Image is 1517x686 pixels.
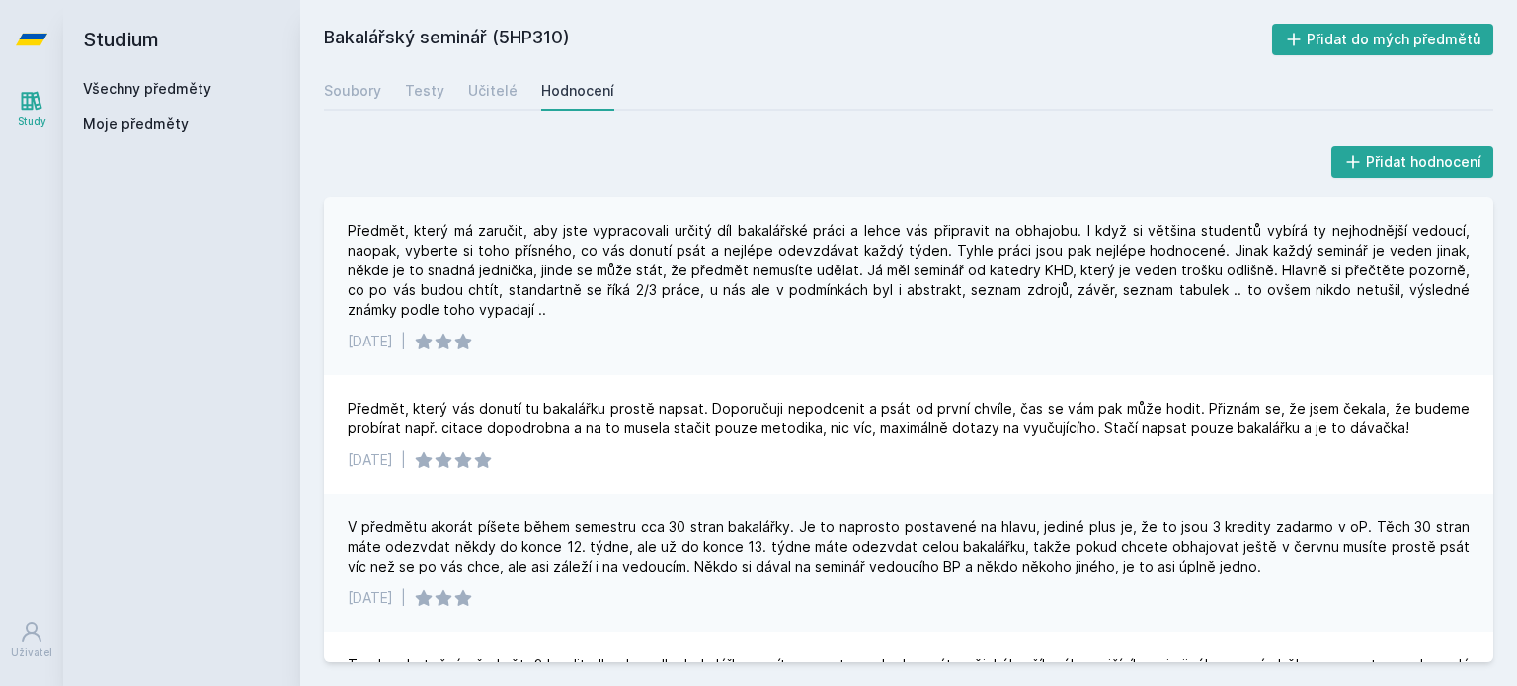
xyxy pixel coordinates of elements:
[83,114,189,134] span: Moje předměty
[348,399,1470,438] div: Předmět, který vás donutí tu bakalářku prostě napsat. Doporučuji nepodcenit a psát od první chvíl...
[401,332,406,351] div: |
[4,610,59,670] a: Uživatel
[401,450,406,470] div: |
[324,24,1272,55] h2: Bakalářský seminář (5HP310)
[348,332,393,351] div: [DATE]
[405,71,444,111] a: Testy
[18,114,46,129] div: Study
[1272,24,1494,55] button: Přidat do mých předmětů
[468,81,518,101] div: Učitelé
[4,79,59,139] a: Study
[83,80,211,97] a: Všechny předměty
[541,71,614,111] a: Hodnocení
[324,81,381,101] div: Soubory
[405,81,444,101] div: Testy
[348,221,1470,320] div: Předmět, který má zaručit, aby jste vypracovali určitý díl bakalářské práci a lehce vás připravit...
[1331,146,1494,178] button: Přidat hodnocení
[348,588,393,608] div: [DATE]
[541,81,614,101] div: Hodnocení
[11,646,52,660] div: Uživatel
[324,71,381,111] a: Soubory
[468,71,518,111] a: Učitelé
[401,588,406,608] div: |
[348,517,1470,576] div: V předmětu akorát píšete během semestru cca 30 stran bakalářky. Je to naprosto postavené na hlavu...
[348,450,393,470] div: [DATE]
